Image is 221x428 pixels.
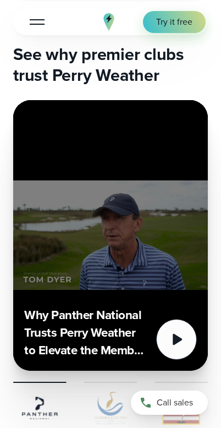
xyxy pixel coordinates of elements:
h2: See why premier clubs trust Perry Weather [13,44,208,86]
a: Try it free [143,11,206,33]
div: slideshow [13,100,208,371]
a: Call sales [131,391,208,415]
h3: Why Panther National Trusts Perry Weather to Elevate the Member Experience [24,306,147,360]
span: Call sales [157,397,193,409]
span: Try it free [156,16,192,28]
img: Panther-National.svg [13,392,67,425]
div: 1 of 3 [13,100,208,371]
